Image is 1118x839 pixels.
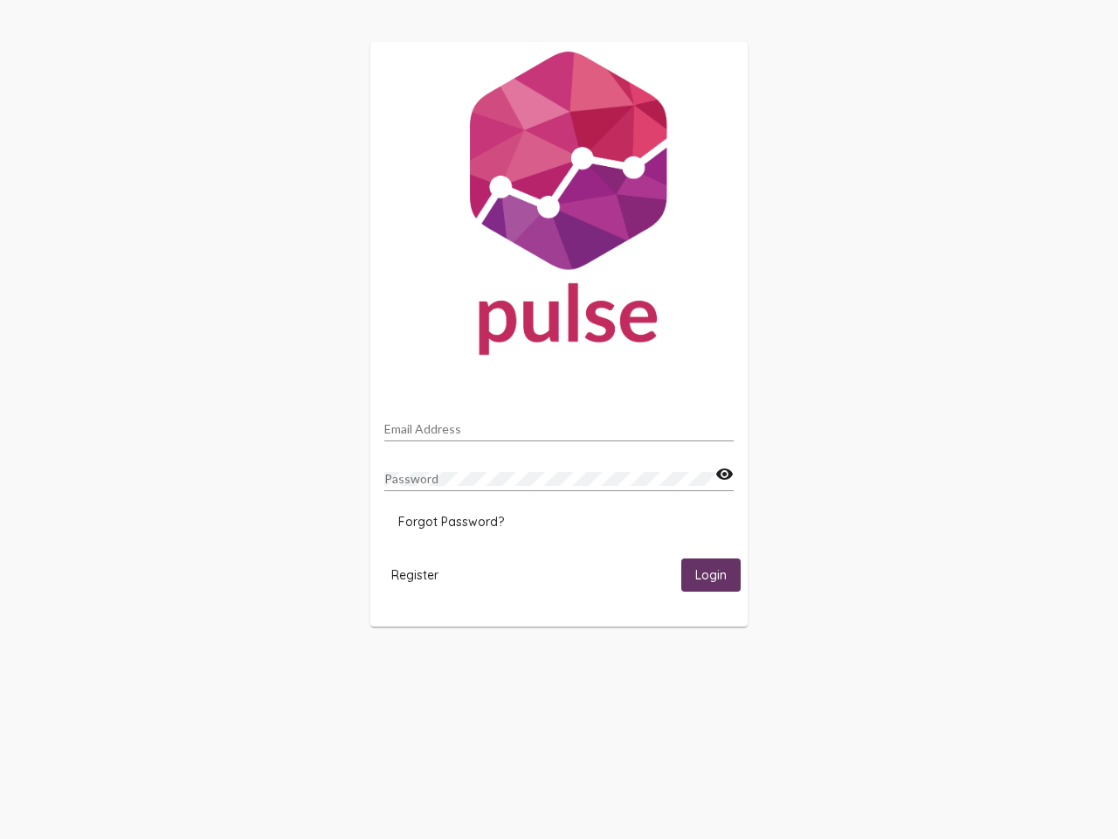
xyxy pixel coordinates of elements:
[370,42,748,372] img: Pulse For Good Logo
[398,514,504,530] span: Forgot Password?
[681,558,741,591] button: Login
[377,558,452,591] button: Register
[384,506,518,537] button: Forgot Password?
[695,568,727,584] span: Login
[391,567,438,583] span: Register
[715,464,734,485] mat-icon: visibility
